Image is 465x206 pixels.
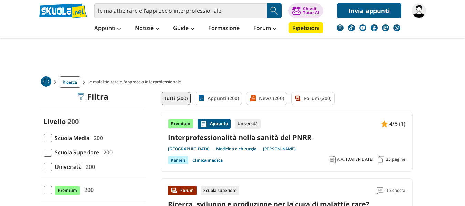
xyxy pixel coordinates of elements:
img: Appunti filtro contenuto [198,95,205,102]
img: youtube [359,24,366,31]
button: Search Button [267,3,282,18]
button: ChiediTutor AI [288,3,323,18]
a: Notizie [133,22,161,35]
a: Clinica medica [192,156,223,164]
div: Appunto [198,119,231,129]
img: facebook [371,24,378,31]
img: Filtra filtri mobile [77,93,84,100]
span: Premium [55,186,80,195]
div: Chiedi Tutor AI [303,7,319,15]
img: Cerca appunti, riassunti o versioni [269,6,279,16]
label: Livello [44,117,66,126]
span: 200 [101,148,113,157]
img: Appunti contenuto [200,120,207,127]
img: News filtro contenuto [249,95,256,102]
img: WhatsApp [393,24,400,31]
span: [DATE]-[DATE] [346,156,373,162]
div: Università [235,119,261,129]
span: 25 [386,156,391,162]
a: Forum [252,22,278,35]
span: (1) [399,119,405,128]
a: Appunti (200) [195,92,242,105]
a: Medicina e chirurgia [216,146,263,152]
a: News (200) [246,92,287,105]
span: 200 [82,185,94,194]
img: Lilly2025 [412,3,426,18]
span: 1 risposta [386,186,405,195]
a: Forum (200) [291,92,335,105]
img: Commenti lettura [377,187,383,194]
a: Ripetizioni [289,22,323,33]
a: Formazione [207,22,241,35]
img: Anno accademico [329,156,336,163]
div: Forum [168,186,197,195]
div: Filtra [77,92,109,101]
div: Scuola superiore [201,186,239,195]
div: Panieri [168,156,188,164]
span: Scuola Media [52,133,89,142]
div: Premium [168,119,193,129]
a: Ricerca [60,76,80,88]
span: Scuola Superiore [52,148,99,157]
span: 200 [91,133,103,142]
img: instagram [337,24,344,31]
img: Home [41,76,51,87]
a: Invia appunti [337,3,401,18]
img: tiktok [348,24,355,31]
a: Guide [171,22,196,35]
a: Appunti [93,22,123,35]
img: Appunti contenuto [381,120,388,127]
a: Home [41,76,51,88]
a: Interprofessionalità nella sanità del PNRR [168,133,405,142]
a: [GEOGRAPHIC_DATA] [168,146,216,152]
img: twitch [382,24,389,31]
img: Pagine [378,156,384,163]
span: pagine [392,156,405,162]
span: Università [52,162,82,171]
img: Forum contenuto [171,187,178,194]
span: A.A. [337,156,345,162]
a: [PERSON_NAME] [263,146,296,152]
span: 4/5 [389,119,398,128]
span: 200 [67,117,79,126]
a: Tutti (200) [161,92,191,105]
input: Cerca appunti, riassunti o versioni [94,3,267,18]
span: le malattie rare e l’approccio interprofessionale [88,76,184,88]
span: 200 [83,162,95,171]
img: Forum filtro contenuto [294,95,301,102]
